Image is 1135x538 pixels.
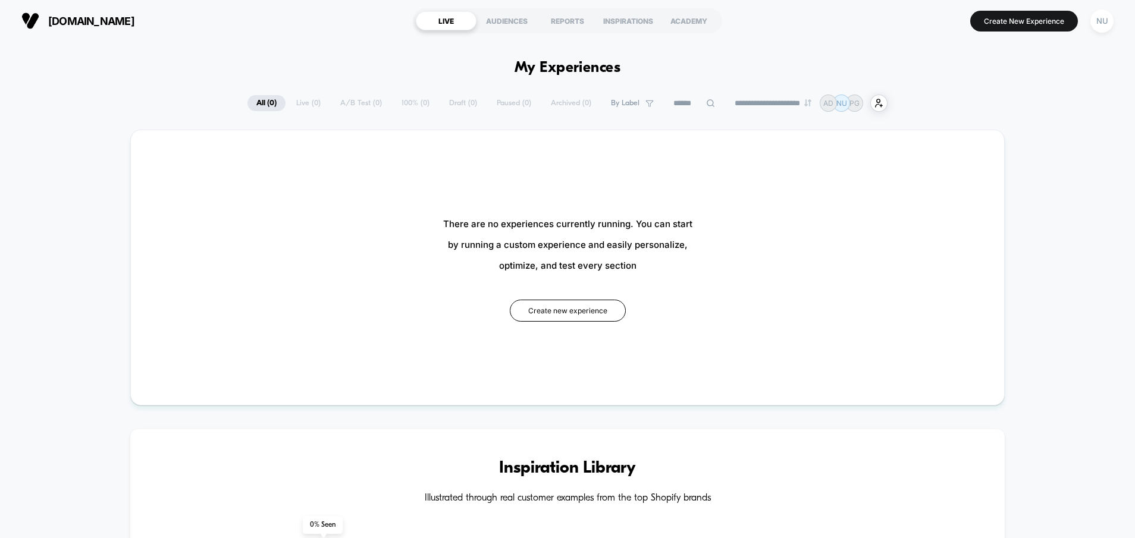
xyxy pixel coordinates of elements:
[849,99,860,108] p: PG
[515,59,621,77] h1: My Experiences
[598,11,659,30] div: INSPIRATIONS
[21,12,39,30] img: Visually logo
[611,99,639,108] span: By Label
[247,95,286,111] span: All ( 0 )
[48,15,134,27] span: [DOMAIN_NAME]
[1090,10,1114,33] div: NU
[1087,9,1117,33] button: NU
[416,11,476,30] div: LIVE
[823,99,833,108] p: AD
[836,99,847,108] p: NU
[476,11,537,30] div: AUDIENCES
[166,459,968,478] h3: Inspiration Library
[510,300,626,322] button: Create new experience
[537,11,598,30] div: REPORTS
[18,11,138,30] button: [DOMAIN_NAME]
[443,213,692,276] span: There are no experiences currently running. You can start by running a custom experience and easi...
[659,11,719,30] div: ACADEMY
[303,516,343,534] span: 0 % Seen
[166,493,968,504] h4: Illustrated through real customer examples from the top Shopify brands
[970,11,1078,32] button: Create New Experience
[804,99,811,106] img: end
